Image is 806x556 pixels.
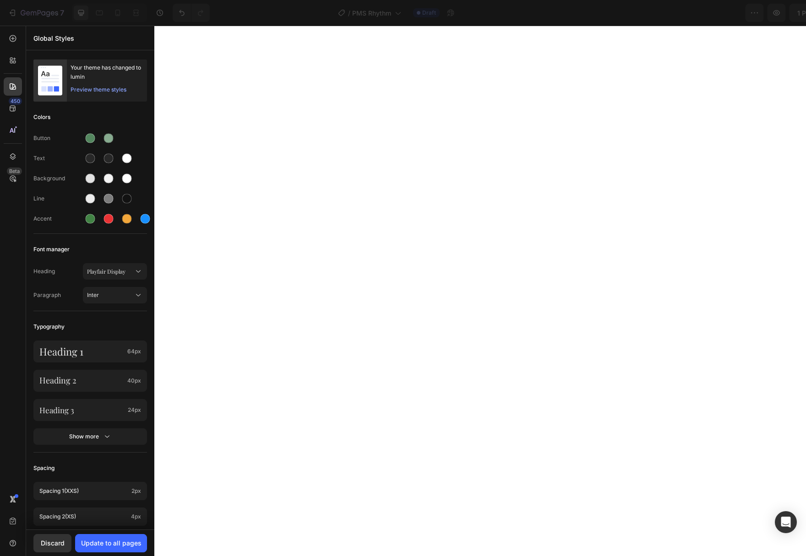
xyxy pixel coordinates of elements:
[173,4,210,22] div: Undo/Redo
[69,432,112,441] div: Show more
[39,402,124,418] p: Heading 3
[71,63,143,81] div: Your theme has changed to lumin
[627,8,687,18] span: 1 product assigned
[9,97,22,105] div: 450
[33,134,83,142] div: Button
[81,538,142,548] div: Update to all pages
[41,538,65,548] div: Discard
[33,215,83,223] div: Accent
[348,8,350,18] span: /
[775,511,797,533] div: Open Intercom Messenger
[711,4,741,22] button: Save
[39,375,124,386] p: Heading 2
[128,406,141,414] span: 24px
[33,194,83,203] div: Line
[33,428,147,445] button: Show more
[422,9,436,17] span: Draft
[33,154,83,162] div: Text
[33,174,83,183] div: Background
[71,85,126,94] div: Preview theme styles
[33,463,54,474] span: Spacing
[33,33,147,43] p: Global Styles
[33,534,71,552] button: Discard
[83,287,147,303] button: Inter
[753,8,776,18] div: Publish
[60,7,64,18] p: 7
[64,487,79,494] span: (xxs)
[33,112,50,123] span: Colors
[39,487,128,495] p: Spacing 1
[33,291,83,299] span: Paragraph
[352,8,391,18] span: PMS Rhythm
[154,26,806,556] iframe: Design area
[75,534,147,552] button: Update to all pages
[87,267,134,275] span: Playfair Display
[620,4,708,22] button: 1 product assigned
[33,244,70,255] span: Font manager
[719,9,734,17] span: Save
[87,291,134,299] span: Inter
[4,4,68,22] button: 7
[131,487,141,495] span: 2px
[33,267,83,275] span: Heading
[131,513,141,521] span: 4px
[39,345,124,357] p: Heading 1
[745,4,784,22] button: Publish
[33,321,65,332] span: Typography
[39,513,127,521] p: Spacing 2
[65,513,76,520] span: (xs)
[83,263,147,280] button: Playfair Display
[127,347,141,356] span: 64px
[7,167,22,175] div: Beta
[127,377,141,385] span: 40px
